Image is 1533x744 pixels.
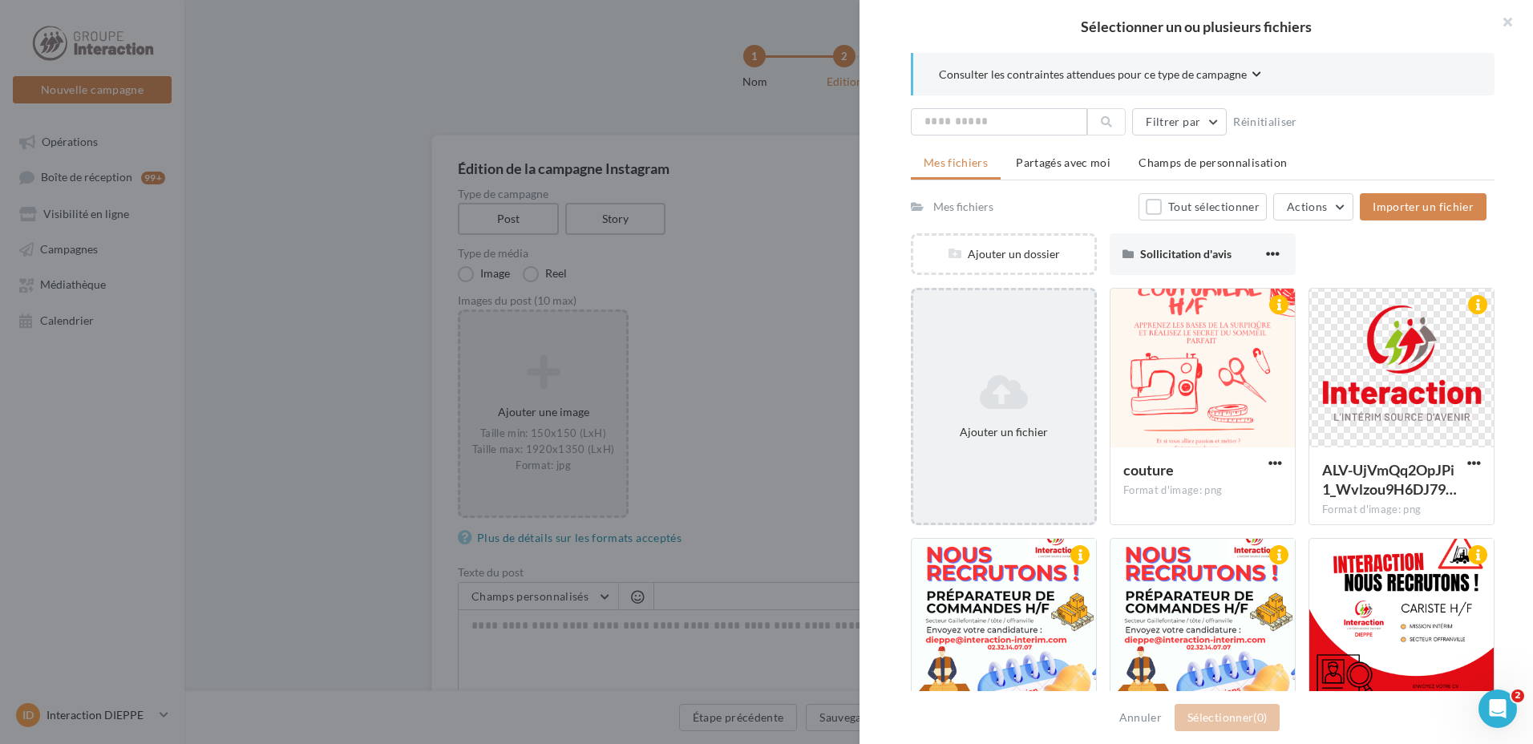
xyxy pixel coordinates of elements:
span: Sollicitation d'avis [1140,247,1232,261]
button: Tout sélectionner [1139,193,1267,220]
iframe: Intercom live chat [1478,689,1517,728]
span: couture [1123,461,1174,479]
span: Importer un fichier [1373,200,1474,213]
span: (0) [1253,710,1267,724]
span: Consulter les contraintes attendues pour ce type de campagne [939,67,1247,83]
span: Mes fichiers [924,156,988,169]
div: Format d'image: png [1123,483,1282,498]
h2: Sélectionner un ou plusieurs fichiers [885,19,1507,34]
button: Filtrer par [1132,108,1227,135]
span: ALV-UjVmQq2OpJPi1_Wvlzou9H6DJ79SXBC-IfPkrN8fSC1Ly5LtLEY5 [1322,461,1457,498]
button: Réinitialiser [1227,112,1304,131]
button: Sélectionner(0) [1175,704,1280,731]
span: Partagés avec moi [1016,156,1110,169]
span: 2 [1511,689,1524,702]
div: Format d'image: png [1322,503,1481,517]
button: Consulter les contraintes attendues pour ce type de campagne [939,66,1261,86]
div: Ajouter un fichier [920,424,1088,440]
button: Importer un fichier [1360,193,1486,220]
span: Actions [1287,200,1327,213]
div: Ajouter un dossier [913,246,1094,262]
span: Champs de personnalisation [1139,156,1287,169]
button: Annuler [1113,708,1168,727]
button: Actions [1273,193,1353,220]
div: Mes fichiers [933,199,993,215]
